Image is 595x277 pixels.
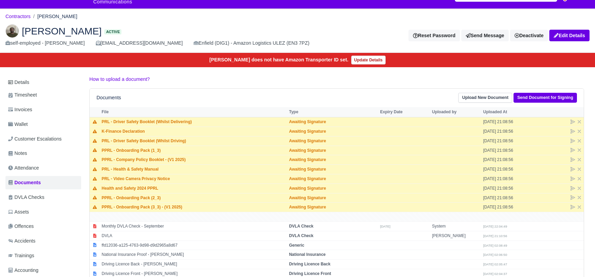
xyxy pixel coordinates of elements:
[481,193,533,203] td: [DATE] 21:08:56
[287,127,378,136] td: Awaiting Signature
[100,231,287,240] td: DVLA
[481,127,533,136] td: [DATE] 21:08:56
[100,203,287,212] td: PPRL - Onboarding Pack (3_3) - (V1 2025)
[22,26,102,36] span: [PERSON_NAME]
[461,30,509,41] a: Send Message
[289,271,331,276] strong: Driving Licence Front
[289,243,304,248] strong: Generic
[287,155,378,165] td: Awaiting Signature
[100,107,287,117] th: File
[458,93,512,103] a: Upload New Document
[100,193,287,203] td: PPRL - Onboarding Pack (2_3)
[8,149,27,157] span: Notes
[5,103,81,116] a: Invoices
[5,249,81,262] a: Trainings
[483,244,507,247] small: [DATE] 02:08:49
[289,224,314,229] strong: DVLA Check
[287,174,378,184] td: Awaiting Signature
[378,107,430,117] th: Expiry Date
[8,208,29,216] span: Assets
[100,165,287,174] td: PRL - Health & Safety Manual
[481,174,533,184] td: [DATE] 21:08:56
[481,107,533,117] th: Uploaded At
[483,234,507,238] small: [DATE] 21:10:56
[481,146,533,155] td: [DATE] 21:08:56
[89,76,150,82] a: How to upload a document?
[5,220,81,233] a: Offences
[287,184,378,193] td: Awaiting Signature
[31,13,77,20] li: [PERSON_NAME]
[8,222,34,230] span: Offences
[408,30,460,41] button: Reset Password
[287,203,378,212] td: Awaiting Signature
[430,231,481,240] td: [PERSON_NAME]
[8,120,28,128] span: Wallet
[96,39,183,47] div: [EMAIL_ADDRESS][DOMAIN_NAME]
[430,107,481,117] th: Uploaded by
[5,191,81,204] a: DVLA Checks
[100,117,287,127] td: PRL - Driver Safety Booklet (Whilst Delivering)
[96,95,121,101] h6: Documents
[104,29,121,34] span: Active
[100,222,287,231] td: Monthly DVLA Check - September
[430,222,481,231] td: System
[100,127,287,136] td: K-Finance Declaration
[287,107,378,117] th: Type
[8,135,62,143] span: Customer Escalations
[514,93,577,103] a: Send Document for Signing
[287,146,378,155] td: Awaiting Signature
[5,76,81,89] a: Details
[380,224,390,228] small: [DATE]
[481,165,533,174] td: [DATE] 21:08:56
[483,272,507,276] small: [DATE] 02:04:37
[5,118,81,131] a: Wallet
[289,252,326,257] strong: National Insurance
[0,19,595,53] div: Theodore Hudson
[100,260,287,269] td: Driving Licence Back - [PERSON_NAME]
[561,244,595,277] iframe: Chat Widget
[549,30,590,41] a: Edit Details
[287,136,378,146] td: Awaiting Signature
[100,250,287,260] td: National Insurance Proof - [PERSON_NAME]
[100,146,287,155] td: PPRL - Onboarding Pack (1_3)
[100,240,287,250] td: ffd12036-a125-4763-9d98-d9d2965a8d67
[8,91,37,99] span: Timesheet
[100,155,287,165] td: PPRL - Company Policy Booklet - (V1 2025)
[5,205,81,219] a: Assets
[8,164,39,172] span: Attendance
[287,117,378,127] td: Awaiting Signature
[5,264,81,277] a: Accounting
[8,193,44,201] span: DVLA Checks
[510,30,548,41] a: Deactivate
[483,262,507,266] small: [DATE] 02:05:47
[481,155,533,165] td: [DATE] 21:08:56
[481,203,533,212] td: [DATE] 21:08:56
[8,252,34,260] span: Trainings
[289,233,314,238] strong: DVLA Check
[5,39,85,47] div: self-employed - [PERSON_NAME]
[5,161,81,175] a: Attendance
[5,147,81,160] a: Notes
[5,88,81,102] a: Timesheet
[8,179,41,187] span: Documents
[483,224,507,228] small: [DATE] 22:04:49
[8,237,35,245] span: Accidents
[289,262,330,266] strong: Driving Licence Back
[481,117,533,127] td: [DATE] 21:08:56
[100,174,287,184] td: PRL - Video Camera Privacy Notice
[481,184,533,193] td: [DATE] 21:08:56
[5,132,81,146] a: Customer Escalations
[351,56,386,64] a: Update Details
[5,176,81,189] a: Documents
[287,193,378,203] td: Awaiting Signature
[100,184,287,193] td: Health and Safety 2024 PPRL
[5,234,81,248] a: Accidents
[8,106,32,114] span: Invoices
[5,14,31,19] a: Contractors
[8,266,39,274] span: Accounting
[194,39,309,47] div: Enfield (DIG1) - Amazon Logistics ULEZ (EN3 7PZ)
[100,136,287,146] td: PRL - Driver Safety Booklet (Whilst Driving)
[483,253,507,257] small: [DATE] 02:06:50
